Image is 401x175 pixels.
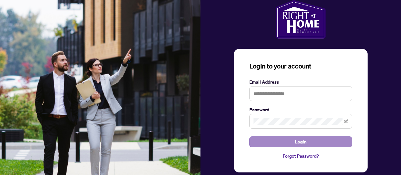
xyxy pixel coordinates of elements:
a: Forgot Password? [249,152,352,160]
h3: Login to your account [249,62,352,71]
button: Login [249,136,352,147]
label: Password [249,106,352,113]
span: Login [295,137,307,147]
label: Email Address [249,78,352,86]
span: eye-invisible [344,119,348,124]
